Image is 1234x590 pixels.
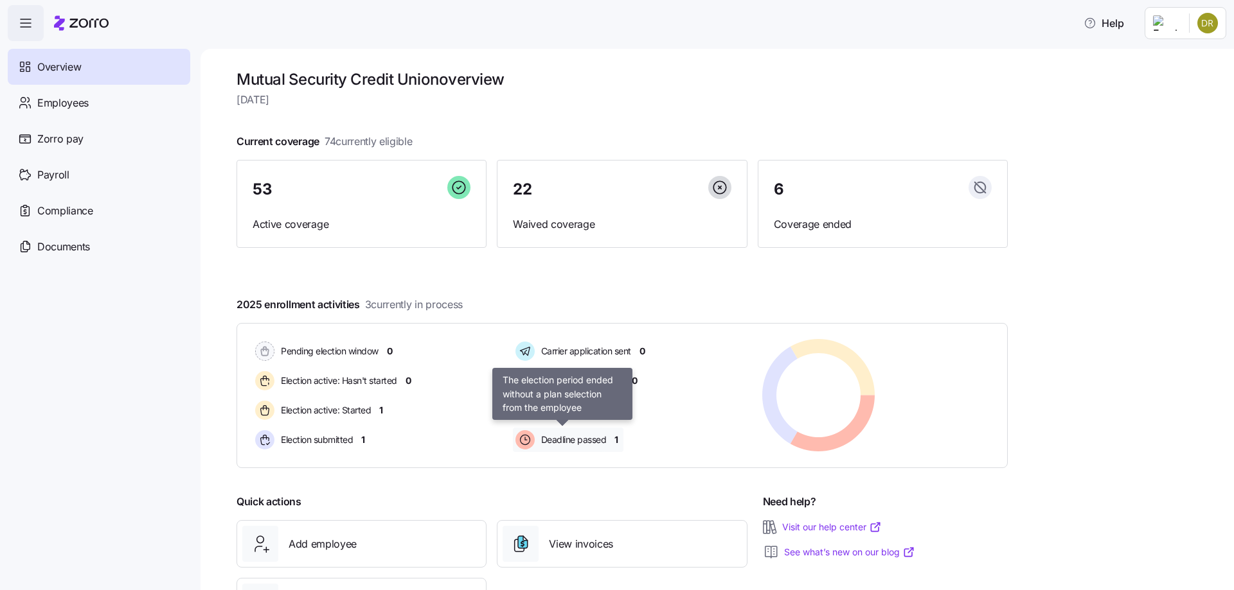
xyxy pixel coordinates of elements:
[537,374,623,387] span: Enrollment confirmed
[37,131,84,147] span: Zorro pay
[365,297,463,313] span: 3 currently in process
[8,85,190,121] a: Employees
[289,536,357,552] span: Add employee
[549,536,613,552] span: View invoices
[8,121,190,157] a: Zorro pay
[774,182,784,197] span: 6
[1073,10,1134,36] button: Help
[1197,13,1218,33] img: 40ad116dccb5d6d3fab9fdf429a224e6
[37,167,69,183] span: Payroll
[237,494,301,510] span: Quick actions
[1153,15,1179,31] img: Employer logo
[325,134,413,150] span: 74 currently eligible
[277,433,353,446] span: Election submitted
[1084,15,1124,31] span: Help
[537,345,631,358] span: Carrier application sent
[513,216,731,232] span: Waived coverage
[8,157,190,193] a: Payroll
[379,404,383,417] span: 1
[774,216,992,232] span: Coverage ended
[537,404,604,417] span: Waived election
[37,203,93,219] span: Compliance
[8,229,190,265] a: Documents
[784,546,915,559] a: See what’s new on our blog
[237,134,413,150] span: Current coverage
[782,521,882,534] a: Visit our help center
[387,345,393,358] span: 0
[406,374,411,387] span: 0
[763,494,816,510] span: Need help?
[237,92,1008,108] span: [DATE]
[37,59,81,75] span: Overview
[8,193,190,229] a: Compliance
[253,216,470,232] span: Active coverage
[632,374,638,387] span: 0
[8,49,190,85] a: Overview
[37,239,90,255] span: Documents
[611,404,617,417] span: 0
[237,69,1008,89] h1: Mutual Security Credit Union overview
[513,182,532,197] span: 22
[361,433,365,446] span: 1
[537,433,607,446] span: Deadline passed
[253,182,272,197] span: 53
[237,297,463,313] span: 2025 enrollment activities
[277,345,379,358] span: Pending election window
[614,433,618,446] span: 1
[639,345,645,358] span: 0
[277,404,371,417] span: Election active: Started
[37,95,89,111] span: Employees
[277,374,397,387] span: Election active: Hasn't started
